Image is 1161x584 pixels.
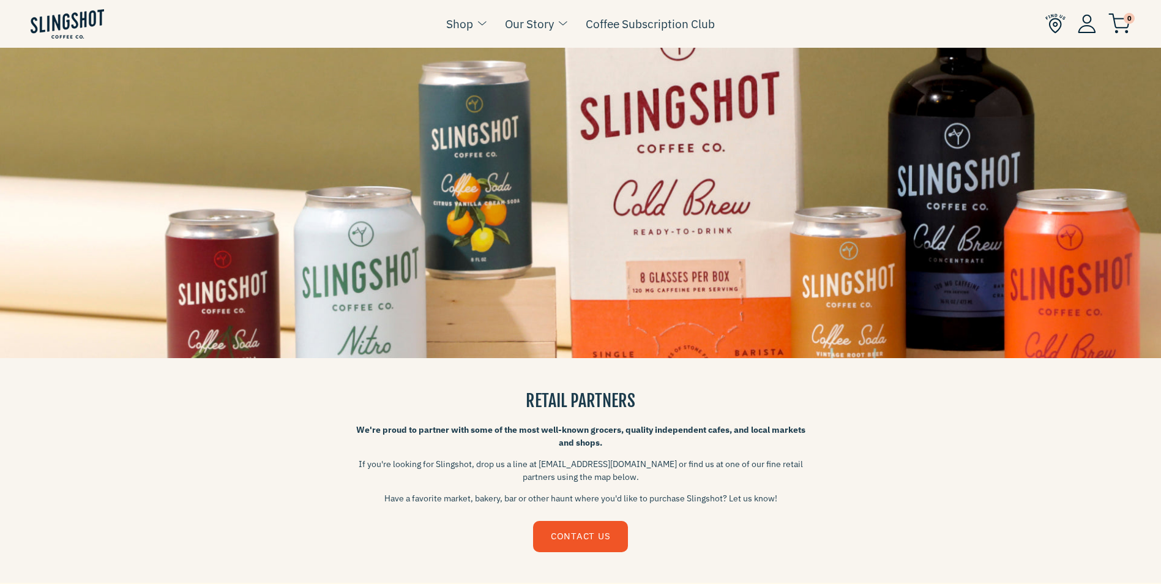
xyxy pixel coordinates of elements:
span: 0 [1124,13,1135,24]
img: Account [1078,14,1096,33]
img: Find Us [1045,13,1066,34]
p: If you're looking for Slingshot, drop us a line at [EMAIL_ADDRESS][DOMAIN_NAME] or find us at one... [354,458,807,484]
h3: RETAIL PARTNERS [354,389,807,413]
a: CONTACT US [533,521,628,552]
strong: We're proud to partner with some of the most well-known grocers, quality independent cafes, and l... [356,424,805,448]
p: Have a favorite market, bakery, bar or other haunt where you'd like to purchase Slingshot? Let us... [354,492,807,505]
a: 0 [1108,16,1130,31]
a: Shop [446,15,473,33]
img: cart [1108,13,1130,34]
a: Coffee Subscription Club [586,15,715,33]
a: Our Story [505,15,554,33]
